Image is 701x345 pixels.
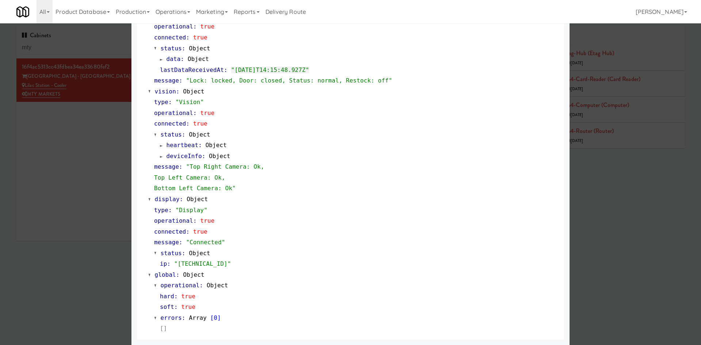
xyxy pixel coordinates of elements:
[193,228,207,235] span: true
[160,66,224,73] span: lastDataReceivedAt
[189,250,210,257] span: Object
[200,110,215,116] span: true
[182,45,185,52] span: :
[182,131,185,138] span: :
[186,239,225,246] span: "Connected"
[166,153,202,160] span: deviceInfo
[154,99,168,106] span: type
[160,303,174,310] span: soft
[200,23,215,30] span: true
[154,34,186,41] span: connected
[179,239,183,246] span: :
[154,120,186,127] span: connected
[187,196,208,203] span: Object
[180,55,184,62] span: :
[209,153,230,160] span: Object
[186,34,190,41] span: :
[175,207,207,214] span: "Display"
[154,228,186,235] span: connected
[206,142,227,149] span: Object
[200,217,215,224] span: true
[154,207,168,214] span: type
[160,293,174,300] span: hard
[182,314,185,321] span: :
[193,217,197,224] span: :
[174,293,178,300] span: :
[161,250,182,257] span: status
[224,66,227,73] span: :
[207,282,228,289] span: Object
[202,153,206,160] span: :
[166,55,181,62] span: data
[193,110,197,116] span: :
[189,131,210,138] span: Object
[16,5,29,18] img: Micromart
[176,271,180,278] span: :
[155,271,176,278] span: global
[181,303,195,310] span: true
[160,260,167,267] span: ip
[175,99,204,106] span: "Vision"
[186,120,190,127] span: :
[182,250,185,257] span: :
[154,23,193,30] span: operational
[200,282,203,289] span: :
[154,217,193,224] span: operational
[174,303,178,310] span: :
[186,77,392,84] span: "Lock: locked, Door: closed, Status: normal, Restock: off"
[189,45,210,52] span: Object
[193,23,197,30] span: :
[231,66,309,73] span: "[DATE]T14:15:48.927Z"
[183,271,204,278] span: Object
[179,77,183,84] span: :
[181,293,195,300] span: true
[154,110,193,116] span: operational
[189,314,207,321] span: Array
[166,142,199,149] span: heartbeat
[155,196,180,203] span: display
[180,196,183,203] span: :
[154,77,179,84] span: message
[167,260,171,267] span: :
[154,239,179,246] span: message
[193,120,207,127] span: true
[161,45,182,52] span: status
[210,314,214,321] span: [
[186,228,190,235] span: :
[214,314,218,321] span: 0
[193,34,207,41] span: true
[168,207,172,214] span: :
[179,163,183,170] span: :
[217,314,221,321] span: ]
[168,99,172,106] span: :
[188,55,209,62] span: Object
[176,88,180,95] span: :
[155,88,176,95] span: vision
[154,163,264,192] span: "Top Right Camera: Ok, Top Left Camera: Ok, Bottom Left Camera: Ok"
[161,131,182,138] span: status
[183,88,204,95] span: Object
[161,282,200,289] span: operational
[154,163,179,170] span: message
[198,142,202,149] span: :
[174,260,231,267] span: "[TECHNICAL_ID]"
[161,314,182,321] span: errors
